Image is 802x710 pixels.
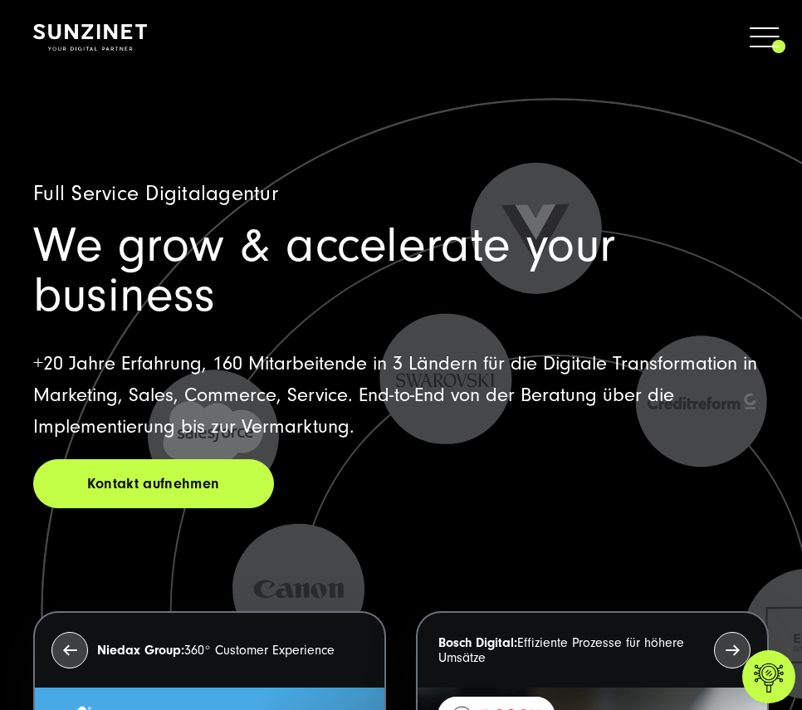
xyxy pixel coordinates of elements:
p: 360° Customer Experience [97,643,335,658]
p: +20 Jahre Erfahrung, 160 Mitarbeitende in 3 Ländern für die Digitale Transformation in Marketing,... [33,348,769,443]
strong: Bosch Digital: [438,635,517,650]
a: Kontakt aufnehmen [33,459,274,508]
strong: Niedax Group: [97,643,184,658]
p: Effiziente Prozesse für höhere Umsätze [438,635,705,665]
h1: We grow & accelerate your business [33,221,769,321]
span: Full Service Digitalagentur [33,181,278,206]
img: SUNZINET Full Service Digital Agentur [33,24,147,51]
